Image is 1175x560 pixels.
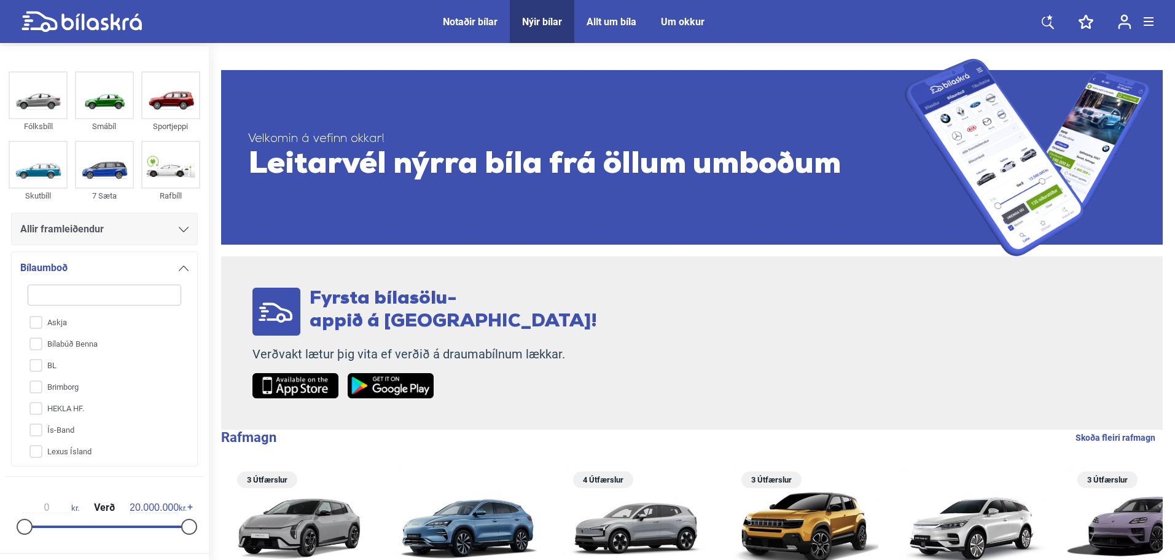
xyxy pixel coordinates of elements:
span: kr. [130,502,187,513]
span: Allir framleiðendur [20,221,104,238]
a: Skoða fleiri rafmagn [1075,430,1155,446]
span: 4 Útfærslur [579,471,627,488]
div: 7 Sæta [75,189,134,203]
span: Leitarvél nýrra bíla frá öllum umboðum [248,147,905,184]
div: Smábíl [75,119,134,133]
a: Velkomin á vefinn okkar!Leitarvél nýrra bíla frá öllum umboðum [221,58,1163,256]
span: Velkomin á vefinn okkar! [248,132,905,147]
a: Notaðir bílar [443,16,498,28]
span: 3 Útfærslur [243,471,291,488]
span: 3 Útfærslur [748,471,795,488]
span: 3 Útfærslur [1083,471,1131,488]
div: Skutbíll [9,189,68,203]
span: kr. [22,502,79,513]
div: Rafbíll [141,189,200,203]
div: Sportjeppi [141,119,200,133]
p: Verðvakt lætur þig vita ef verðið á draumabílnum lækkar. [252,347,597,362]
span: Verð [91,503,118,513]
span: Bílaumboð [20,259,68,277]
a: Nýir bílar [522,16,562,28]
span: Fyrsta bílasölu- appið á [GEOGRAPHIC_DATA]! [310,290,597,331]
a: Um okkur [661,16,705,28]
div: Fólksbíll [9,119,68,133]
a: Allt um bíla [587,16,636,28]
img: user-login.svg [1118,14,1131,30]
b: Rafmagn [221,430,276,445]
